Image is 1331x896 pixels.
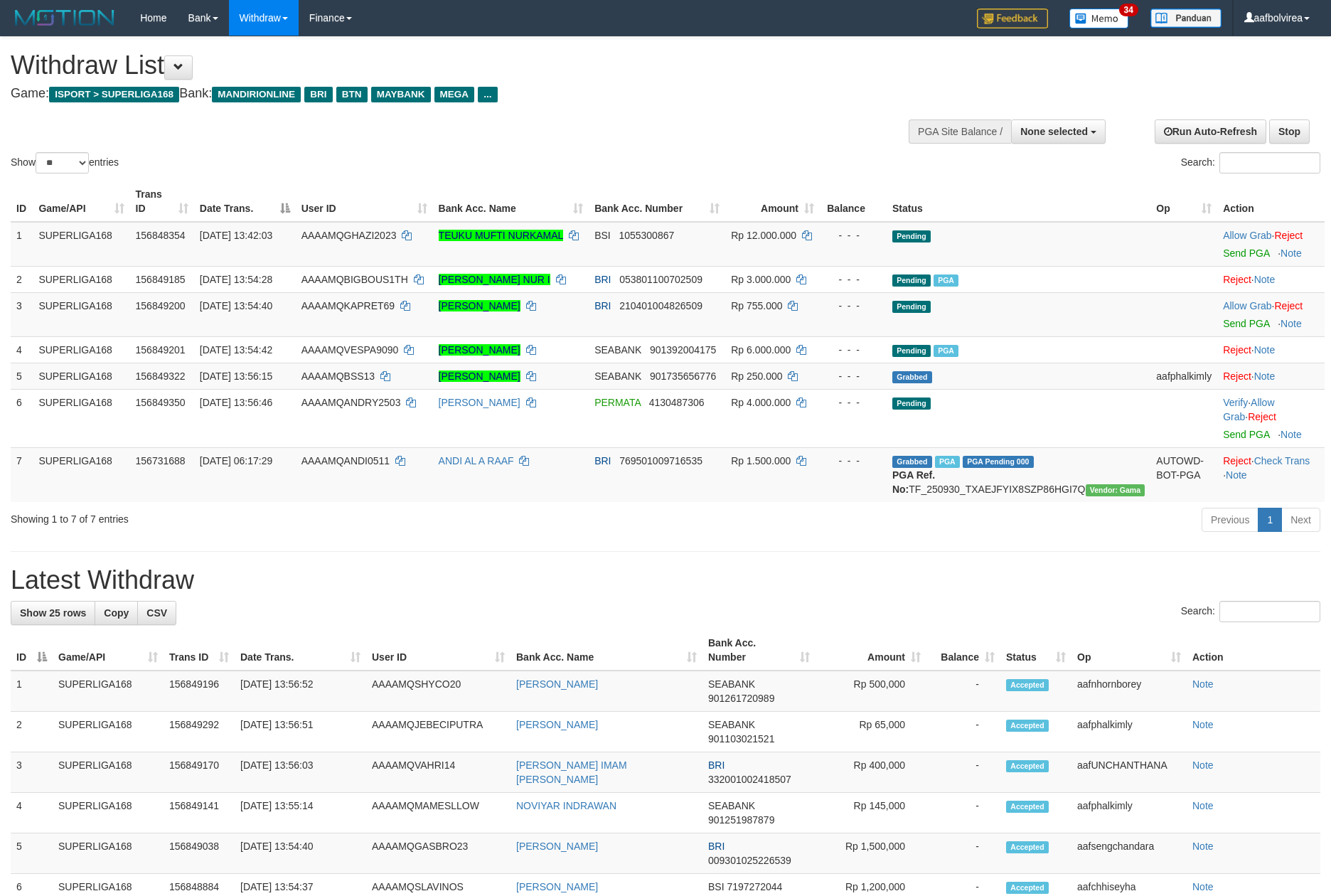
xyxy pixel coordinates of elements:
[11,51,873,80] h1: Withdraw List
[1217,336,1325,363] td: ·
[136,230,186,241] span: 156848354
[235,671,366,712] td: [DATE] 13:56:52
[301,274,408,285] span: AAAAMQBIGBOUS1TH
[11,671,53,712] td: 1
[301,300,395,311] span: AAAAMQKAPRET69
[11,389,33,447] td: 6
[926,833,1000,874] td: -
[1223,429,1269,440] a: Send PGA
[892,274,931,287] span: Pending
[892,456,932,468] span: Grabbed
[1192,841,1214,852] a: Note
[731,370,782,382] span: Rp 250.000
[1020,126,1088,137] span: None selected
[887,181,1150,222] th: Status
[434,87,475,102] span: MEGA
[33,181,129,222] th: Game/API: activate to sort column ascending
[1217,222,1325,267] td: ·
[136,274,186,285] span: 156849185
[301,370,375,382] span: AAAAMQBSS13
[1119,4,1138,16] span: 34
[439,300,520,311] a: [PERSON_NAME]
[130,181,194,222] th: Trans ID: activate to sort column ascending
[1071,630,1187,671] th: Op: activate to sort column ascending
[1223,455,1251,466] a: Reject
[825,395,881,410] div: - - -
[594,300,611,311] span: BRI
[1150,363,1217,389] td: aafphalkimly
[439,230,563,241] a: TEUKU MUFTI NURKAMAL
[164,793,235,833] td: 156849141
[1006,841,1049,853] span: Accepted
[301,397,401,408] span: AAAAMQANDRY2503
[33,292,129,336] td: SUPERLIGA168
[816,752,926,793] td: Rp 400,000
[825,369,881,383] div: - - -
[516,719,598,730] a: [PERSON_NAME]
[1000,630,1071,671] th: Status: activate to sort column ascending
[731,455,791,466] span: Rp 1.500.000
[1223,247,1269,259] a: Send PGA
[926,712,1000,752] td: -
[53,712,164,752] td: SUPERLIGA168
[1071,833,1187,874] td: aafsengchandara
[11,222,33,267] td: 1
[926,630,1000,671] th: Balance: activate to sort column ascending
[926,752,1000,793] td: -
[816,833,926,874] td: Rp 1,500,000
[200,274,272,285] span: [DATE] 13:54:28
[825,454,881,468] div: - - -
[200,455,272,466] span: [DATE] 06:17:29
[95,601,138,625] a: Copy
[11,292,33,336] td: 3
[1217,266,1325,292] td: ·
[589,181,725,222] th: Bank Acc. Number: activate to sort column ascending
[136,455,186,466] span: 156731688
[11,630,53,671] th: ID: activate to sort column descending
[1006,720,1049,732] span: Accepted
[1223,397,1274,422] a: Allow Grab
[516,678,598,690] a: [PERSON_NAME]
[516,881,598,892] a: [PERSON_NAME]
[301,230,397,241] span: AAAAMQGHAZI2023
[1150,181,1217,222] th: Op: activate to sort column ascending
[926,671,1000,712] td: -
[1219,601,1320,622] input: Search:
[619,274,702,285] span: Copy 053801100702509 to clipboard
[235,630,366,671] th: Date Trans.: activate to sort column ascending
[11,601,95,625] a: Show 25 rows
[892,230,931,242] span: Pending
[708,841,725,852] span: BRI
[892,469,935,495] b: PGA Ref. No:
[11,336,33,363] td: 4
[727,881,782,892] span: Copy 7197272044 to clipboard
[11,152,119,174] label: Show entries
[11,752,53,793] td: 3
[594,230,611,241] span: BSI
[33,222,129,267] td: SUPERLIGA168
[1217,363,1325,389] td: ·
[594,455,611,466] span: BRI
[825,343,881,357] div: - - -
[1217,181,1325,222] th: Action
[1217,447,1325,502] td: · ·
[1202,508,1258,532] a: Previous
[892,301,931,313] span: Pending
[1192,678,1214,690] a: Note
[439,344,520,356] a: [PERSON_NAME]
[1192,759,1214,771] a: Note
[594,274,611,285] span: BRI
[366,712,511,752] td: AAAAMQJEBECIPUTRA
[366,671,511,712] td: AAAAMQSHYCO20
[825,272,881,287] div: - - -
[934,345,958,357] span: Marked by aafsengchandara
[594,344,641,356] span: SEABANK
[816,671,926,712] td: Rp 500,000
[53,793,164,833] td: SUPERLIGA168
[366,793,511,833] td: AAAAMQMAMESLLOW
[20,607,86,619] span: Show 25 rows
[164,671,235,712] td: 156849196
[731,344,791,356] span: Rp 6.000.000
[164,833,235,874] td: 156849038
[934,274,958,287] span: Marked by aafsengchandara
